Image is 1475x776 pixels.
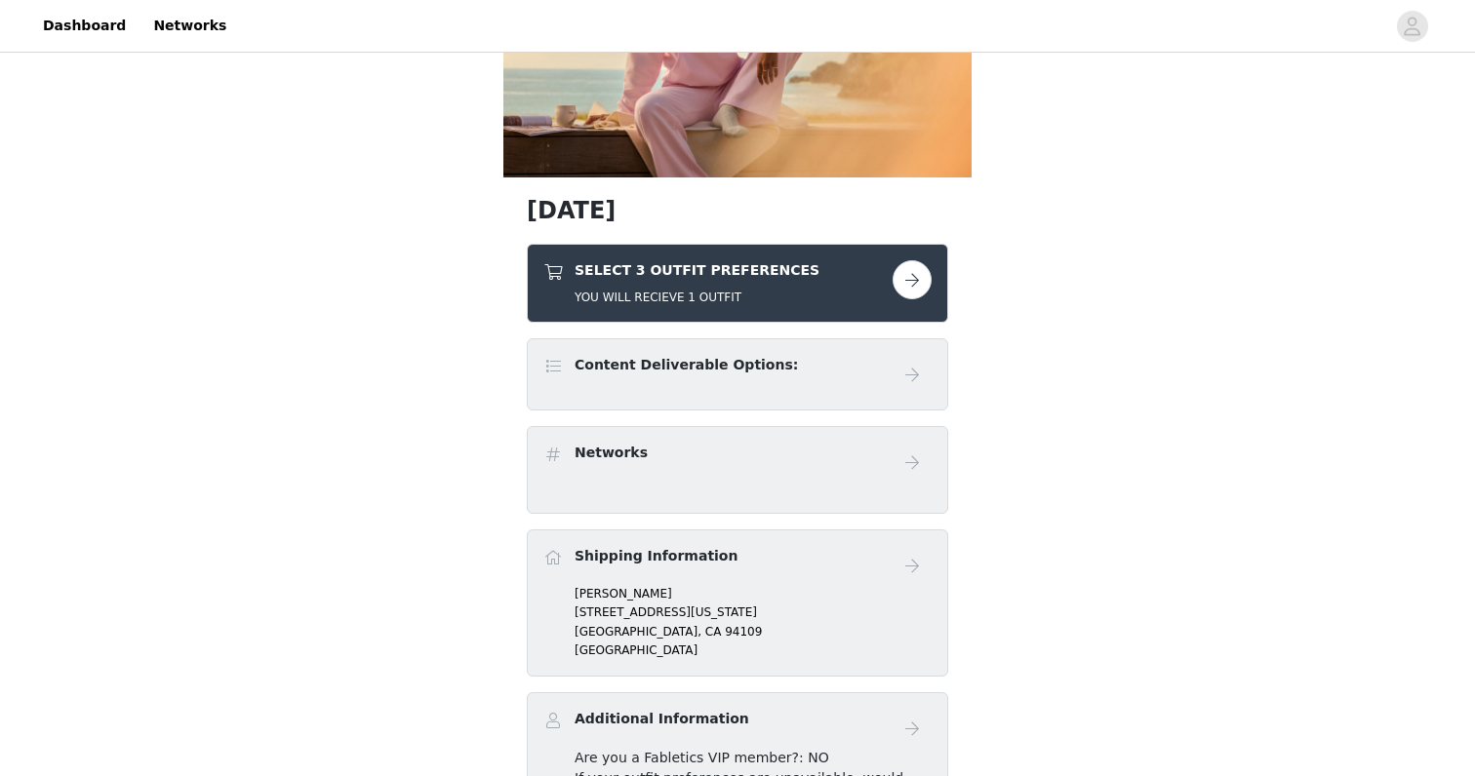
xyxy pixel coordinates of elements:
[527,193,948,228] h1: [DATE]
[575,641,932,659] p: [GEOGRAPHIC_DATA]
[527,529,948,677] div: Shipping Information
[1403,11,1421,42] div: avatar
[575,625,701,639] span: [GEOGRAPHIC_DATA],
[705,625,722,639] span: CA
[31,4,138,48] a: Dashboard
[527,244,948,323] div: SELECT 3 OUTFIT PREFERENCES
[575,603,932,621] p: [STREET_ADDRESS][US_STATE]
[527,426,948,514] div: Networks
[575,260,819,281] h4: SELECT 3 OUTFIT PREFERENCES
[575,585,932,602] p: [PERSON_NAME]
[725,625,762,639] span: 94109
[141,4,238,48] a: Networks
[527,338,948,410] div: Content Deliverable Options:
[575,289,819,306] h5: YOU WILL RECIEVE 1 OUTFIT
[575,443,648,463] h4: Networks
[575,546,737,566] h4: Shipping Information
[575,709,749,729] h4: Additional Information
[575,355,798,375] h4: Content Deliverable Options:
[575,750,829,765] span: Are you a Fabletics VIP member?: NO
